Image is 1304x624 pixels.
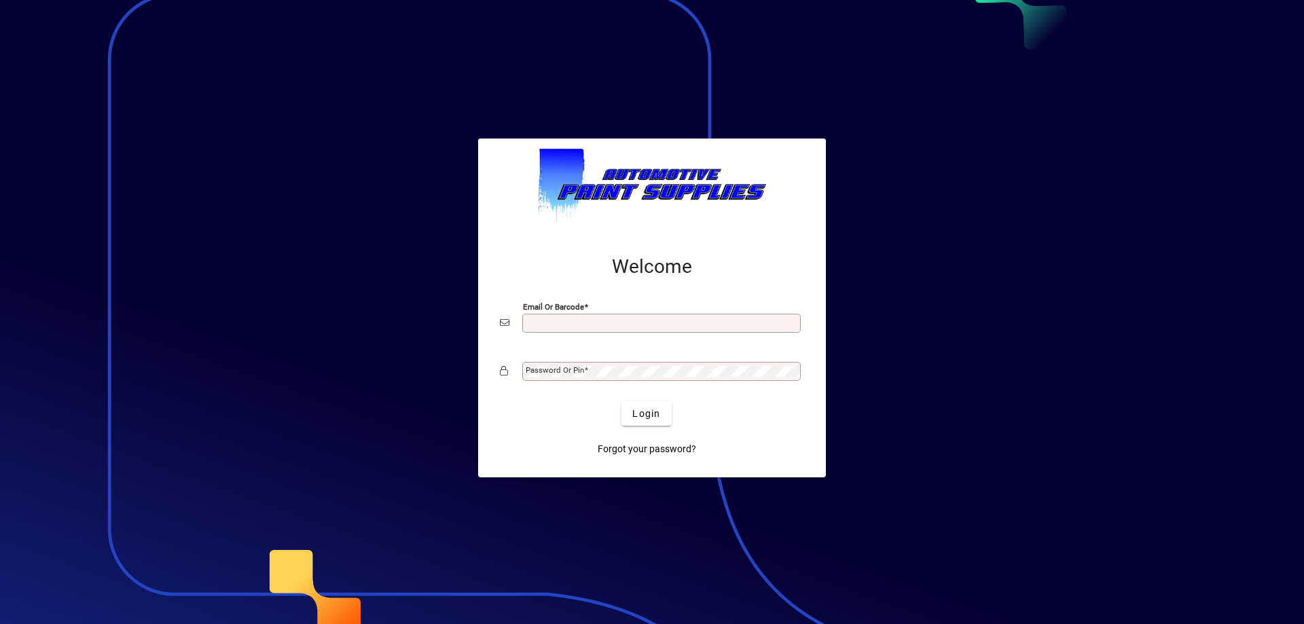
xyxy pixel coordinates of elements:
[621,401,671,426] button: Login
[592,437,702,461] a: Forgot your password?
[500,255,804,278] h2: Welcome
[526,365,584,375] mat-label: Password or Pin
[632,407,660,421] span: Login
[598,442,696,456] span: Forgot your password?
[523,302,584,312] mat-label: Email or Barcode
